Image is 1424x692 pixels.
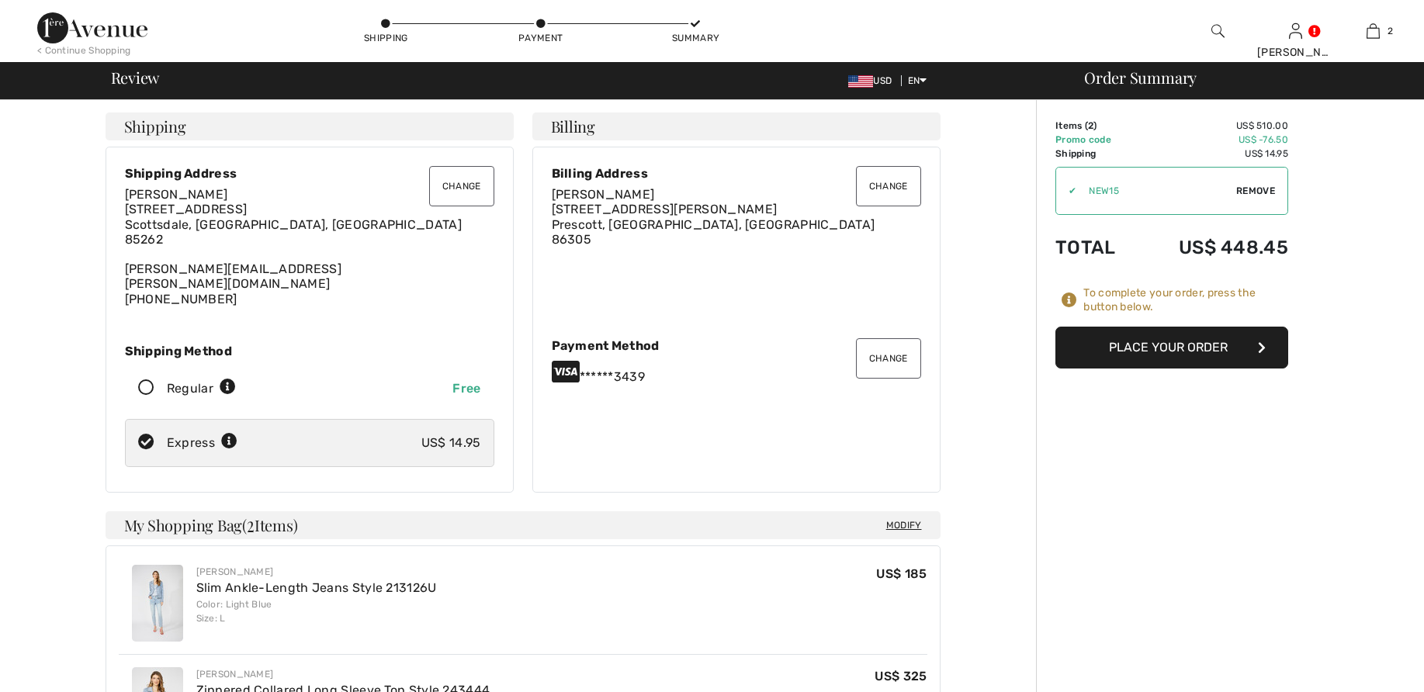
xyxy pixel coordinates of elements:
[856,166,921,206] button: Change
[1065,70,1415,85] div: Order Summary
[1076,168,1236,214] input: Promo code
[672,31,719,45] div: Summary
[552,187,655,202] span: [PERSON_NAME]
[132,565,183,642] img: Slim Ankle-Length Jeans Style 213126U
[848,75,898,86] span: USD
[876,566,927,581] span: US$ 185
[124,119,186,134] span: Shipping
[37,43,131,57] div: < Continue Shopping
[1055,327,1288,368] button: Place Your Order
[247,514,255,534] span: 2
[1138,119,1288,133] td: US$ 510.00
[196,565,437,579] div: [PERSON_NAME]
[37,12,147,43] img: 1ère Avenue
[421,434,481,452] div: US$ 14.95
[1055,119,1138,133] td: Items ( )
[1138,133,1288,147] td: US$ -76.50
[452,381,480,396] span: Free
[1138,221,1288,274] td: US$ 448.45
[429,166,494,206] button: Change
[1056,184,1076,198] div: ✔
[196,597,437,625] div: Color: Light Blue Size: L
[125,202,462,246] span: [STREET_ADDRESS] Scottsdale, [GEOGRAPHIC_DATA], [GEOGRAPHIC_DATA] 85262
[1289,23,1302,38] a: Sign In
[1088,120,1093,131] span: 2
[1055,221,1138,274] td: Total
[1055,133,1138,147] td: Promo code
[856,338,921,379] button: Change
[886,517,922,533] span: Modify
[551,119,595,134] span: Billing
[552,166,921,181] div: Billing Address
[1367,22,1380,40] img: My Bag
[125,187,494,306] div: [PERSON_NAME][EMAIL_ADDRESS][PERSON_NAME][DOMAIN_NAME] [PHONE_NUMBER]
[1388,24,1393,38] span: 2
[1335,22,1411,40] a: 2
[848,75,873,88] img: US Dollar
[1083,286,1288,314] div: To complete your order, press the button below.
[1289,22,1302,40] img: My Info
[1055,147,1138,161] td: Shipping
[552,338,921,353] div: Payment Method
[518,31,564,45] div: Payment
[196,580,437,595] a: Slim Ankle-Length Jeans Style 213126U
[908,75,927,86] span: EN
[111,70,160,85] span: Review
[552,202,875,246] span: [STREET_ADDRESS][PERSON_NAME] Prescott, [GEOGRAPHIC_DATA], [GEOGRAPHIC_DATA] 86305
[1325,645,1408,684] iframe: Opens a widget where you can find more information
[196,667,490,681] div: [PERSON_NAME]
[1211,22,1225,40] img: search the website
[167,434,237,452] div: Express
[125,166,494,181] div: Shipping Address
[242,514,297,535] span: ( Items)
[1257,44,1333,61] div: [PERSON_NAME]
[1236,184,1275,198] span: Remove
[875,669,927,683] span: US$ 325
[1138,147,1288,161] td: US$ 14.95
[125,344,494,358] div: Shipping Method
[167,379,236,398] div: Regular
[106,511,941,539] h4: My Shopping Bag
[362,31,409,45] div: Shipping
[125,187,228,202] span: [PERSON_NAME]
